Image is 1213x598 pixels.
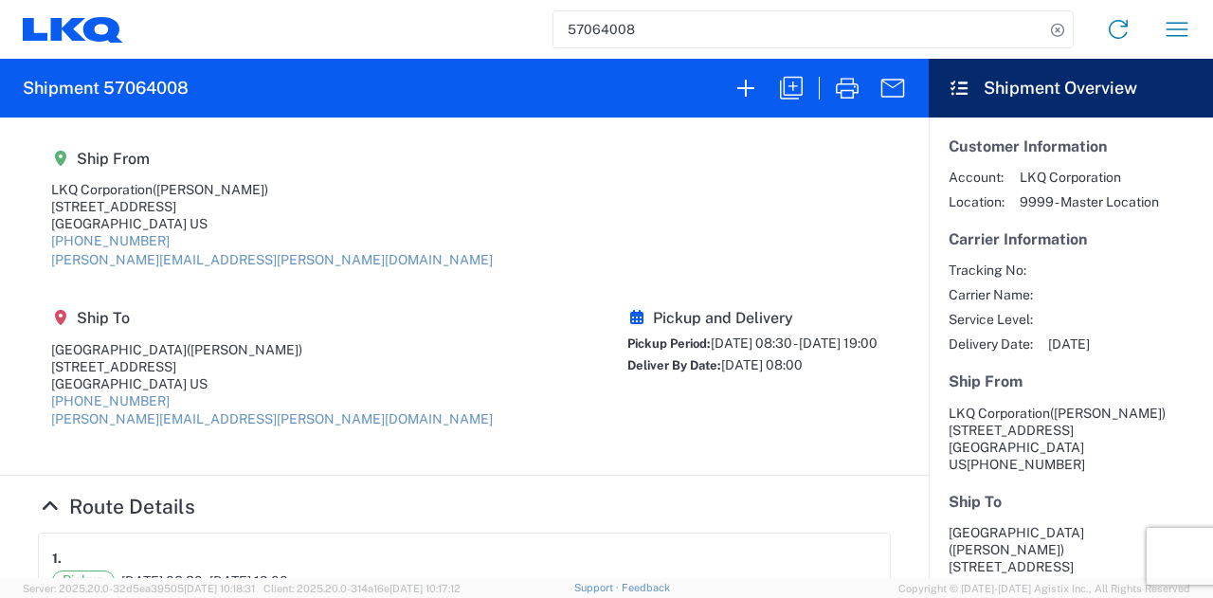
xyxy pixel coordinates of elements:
a: [PHONE_NUMBER] [51,393,170,408]
span: Account: [949,169,1005,186]
span: Client: 2025.20.0-314a16e [263,583,461,594]
span: [STREET_ADDRESS] [949,423,1074,438]
a: [PERSON_NAME][EMAIL_ADDRESS][PERSON_NAME][DOMAIN_NAME] [51,252,493,267]
h2: Shipment 57064008 [23,77,189,100]
span: LKQ Corporation [949,406,1050,421]
span: LKQ Corporation [1020,169,1159,186]
span: [GEOGRAPHIC_DATA] [STREET_ADDRESS] [949,525,1084,574]
div: [GEOGRAPHIC_DATA] US [51,215,493,232]
a: [PHONE_NUMBER] [51,233,170,248]
span: ([PERSON_NAME]) [153,182,268,197]
span: 9999 - Master Location [1020,193,1159,210]
h5: Ship From [51,150,493,168]
span: ([PERSON_NAME]) [1050,406,1166,421]
div: [STREET_ADDRESS] [51,358,493,375]
strong: 1. [52,547,62,571]
span: Delivery Date: [949,335,1033,353]
span: [DATE] 08:00 [721,357,803,372]
span: Service Level: [949,311,1033,328]
h5: Carrier Information [949,230,1193,248]
span: [PHONE_NUMBER] [967,457,1085,472]
a: [PERSON_NAME][EMAIL_ADDRESS][PERSON_NAME][DOMAIN_NAME] [51,411,493,426]
span: [DATE] [1048,335,1090,353]
span: ([PERSON_NAME]) [949,542,1064,557]
span: Location: [949,193,1005,210]
h5: Customer Information [949,137,1193,155]
div: [GEOGRAPHIC_DATA] [51,341,493,358]
h5: Ship From [949,372,1193,390]
h5: Ship To [949,493,1193,511]
div: [GEOGRAPHIC_DATA] US [51,375,493,392]
span: [DATE] 08:30 - [DATE] 19:00 [711,335,878,351]
address: [GEOGRAPHIC_DATA] US [949,405,1193,473]
span: [DATE] 10:18:31 [184,583,255,594]
h5: Ship To [51,309,493,327]
a: Feedback [622,582,670,593]
div: [STREET_ADDRESS] [51,198,493,215]
a: Hide Details [38,495,195,518]
span: Tracking No: [949,262,1033,279]
span: [DATE] 10:17:12 [389,583,461,594]
span: Pickup Period: [627,336,711,351]
div: LKQ Corporation [51,181,493,198]
span: Pickup [52,571,115,591]
span: [DATE] 08:30 - [DATE] 19:00 [121,572,288,589]
span: ([PERSON_NAME]) [187,342,302,357]
h5: Pickup and Delivery [627,309,878,327]
a: Support [574,582,622,593]
span: Copyright © [DATE]-[DATE] Agistix Inc., All Rights Reserved [898,580,1190,597]
span: Deliver By Date: [627,358,721,372]
header: Shipment Overview [929,59,1213,118]
input: Shipment, tracking or reference number [553,11,1044,47]
span: Server: 2025.20.0-32d5ea39505 [23,583,255,594]
span: Carrier Name: [949,286,1033,303]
